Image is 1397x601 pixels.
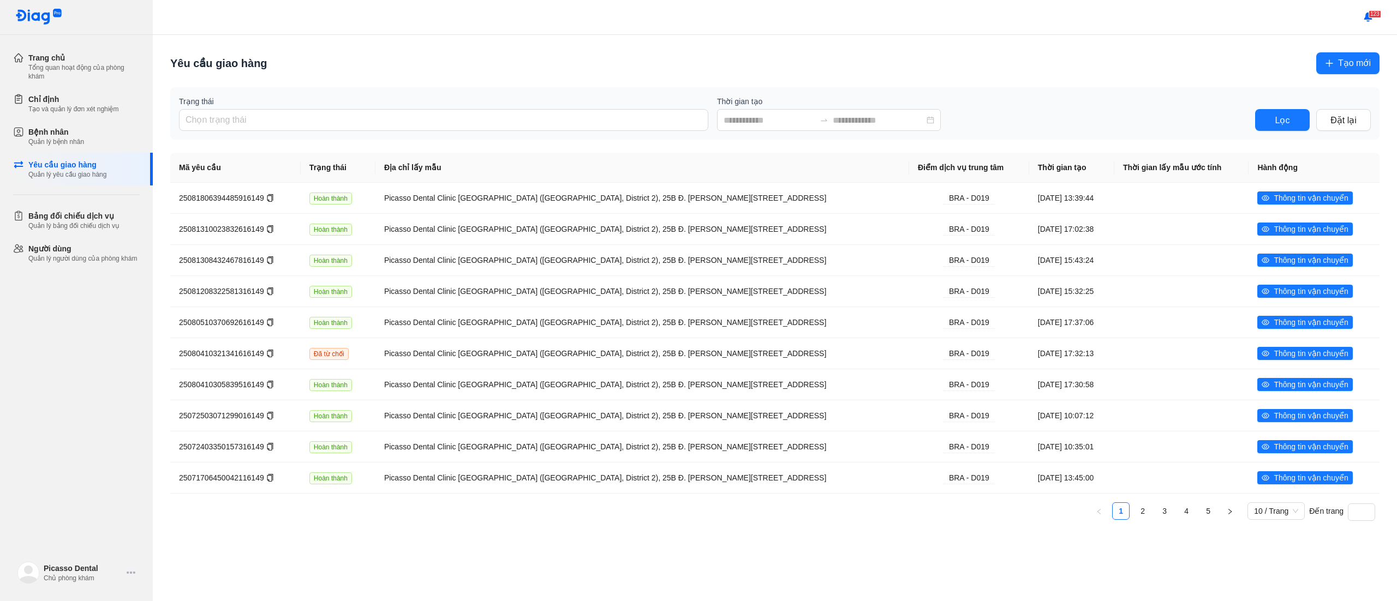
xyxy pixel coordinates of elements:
[1134,502,1151,520] li: 2
[1257,409,1352,422] button: eyeThông tin vận chuyển
[1262,194,1269,202] span: eye
[1254,503,1298,519] span: 10 / Trang
[266,350,274,357] span: copy
[1274,347,1348,359] span: Thông tin vận chuyển
[1029,369,1114,400] td: [DATE] 17:30:58
[44,563,122,574] div: Picasso Dental
[1257,316,1352,329] button: eyeThông tin vận chuyển
[1274,441,1348,453] span: Thông tin vận chuyển
[1257,254,1352,267] button: eyeThông tin vận chuyển
[28,52,140,63] div: Trang chủ
[1029,183,1114,213] td: [DATE] 13:39:44
[309,410,352,422] span: Hoàn thành
[301,153,375,183] th: Trạng thái
[28,127,84,137] div: Bệnh nhân
[1090,502,1108,520] li: Trang Trước
[1029,306,1114,338] td: [DATE] 17:37:06
[1274,285,1348,297] span: Thông tin vận chuyển
[170,56,267,71] div: Yêu cầu giao hàng
[266,194,274,202] span: copy
[384,441,900,453] div: Picasso Dental Clinic [GEOGRAPHIC_DATA] ([GEOGRAPHIC_DATA], District 2), 25B Đ. [PERSON_NAME][STR...
[1114,153,1249,183] th: Thời gian lấy mẫu ước tính
[1249,153,1380,183] th: Hành động
[179,378,292,390] div: 25080410305839516149
[1274,378,1348,390] span: Thông tin vận chuyển
[717,96,1246,107] label: Thời gian tạo
[1257,440,1352,453] button: eyeThông tin vận chuyển
[1330,113,1357,127] span: Đặt lại
[28,221,120,230] div: Quản lý bảng đối chiếu dịch vụ
[943,410,995,422] div: BRA - D019
[1156,503,1173,519] a: 3
[1096,508,1102,515] span: left
[266,443,274,450] span: copy
[28,254,137,263] div: Quản lý người dùng của phòng khám
[179,441,292,453] div: 25072403350157316149
[17,562,39,584] img: logo
[28,170,106,179] div: Quản lý yêu cầu giao hàng
[28,94,118,105] div: Chỉ định
[1325,59,1334,68] span: plus
[1200,503,1216,519] a: 5
[179,347,292,359] div: 25080410321341616149
[1029,275,1114,306] td: [DATE] 15:32:25
[28,63,140,81] div: Tổng quan hoạt động của phòng khám
[1316,52,1380,74] button: plusTạo mới
[1274,316,1348,328] span: Thông tin vận chuyển
[375,153,909,183] th: Địa chỉ lấy mẫu
[309,193,352,205] span: Hoàn thành
[266,287,274,295] span: copy
[1029,338,1114,369] td: [DATE] 17:32:13
[1316,109,1371,131] button: Đặt lại
[309,348,349,360] span: Đã từ chối
[943,441,995,453] div: BRA - D019
[1262,443,1269,450] span: eye
[1262,350,1269,357] span: eye
[1257,378,1352,391] button: eyeThông tin vận chuyển
[943,316,995,329] div: BRA - D019
[15,9,62,26] img: logo
[266,225,274,233] span: copy
[179,410,292,422] div: 25072503071299016149
[1309,502,1380,520] div: Đến trang
[1275,113,1290,127] span: Lọc
[1029,400,1114,431] td: [DATE] 10:07:12
[943,347,995,360] div: BRA - D019
[1369,10,1381,18] span: 123
[28,105,118,113] div: Tạo và quản lý đơn xét nghiệm
[1112,502,1130,520] li: 1
[266,412,274,419] span: copy
[179,254,292,266] div: 25081308432467816149
[1262,287,1269,295] span: eye
[170,153,301,183] th: Mã yêu cầu
[384,410,900,422] div: Picasso Dental Clinic [GEOGRAPHIC_DATA] ([GEOGRAPHIC_DATA], District 2), 25B Đ. [PERSON_NAME][STR...
[266,256,274,264] span: copy
[309,472,352,484] span: Hoàn thành
[1029,153,1114,183] th: Thời gian tạo
[309,441,352,453] span: Hoàn thành
[309,286,352,298] span: Hoàn thành
[943,378,995,391] div: BRA - D019
[1029,244,1114,275] td: [DATE] 15:43:24
[28,159,106,170] div: Yêu cầu giao hàng
[28,243,137,254] div: Người dùng
[1113,503,1129,519] a: 1
[1262,256,1269,264] span: eye
[44,574,122,582] div: Chủ phòng khám
[309,255,352,267] span: Hoàn thành
[179,472,292,484] div: 25071706450042116149
[1338,56,1371,70] span: Tạo mới
[1199,502,1217,520] li: 5
[179,285,292,297] div: 25081208322581316149
[1178,503,1195,519] a: 4
[179,223,292,235] div: 25081310023832616149
[384,472,900,484] div: Picasso Dental Clinic [GEOGRAPHIC_DATA] ([GEOGRAPHIC_DATA], District 2), 25B Đ. [PERSON_NAME][STR...
[1221,502,1239,520] button: right
[1029,431,1114,462] td: [DATE] 10:35:01
[1257,347,1352,360] button: eyeThông tin vận chuyển
[820,116,828,124] span: to
[266,474,274,482] span: copy
[1029,213,1114,244] td: [DATE] 17:02:38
